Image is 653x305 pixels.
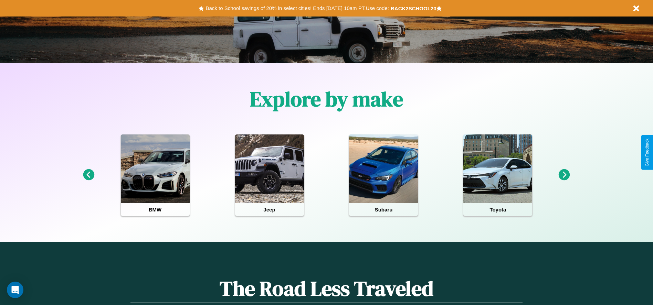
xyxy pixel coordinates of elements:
[463,203,532,216] h4: Toyota
[130,274,522,303] h1: The Road Less Traveled
[7,282,23,298] div: Open Intercom Messenger
[121,203,190,216] h4: BMW
[349,203,418,216] h4: Subaru
[391,6,436,11] b: BACK2SCHOOL20
[204,3,390,13] button: Back to School savings of 20% in select cities! Ends [DATE] 10am PT.Use code:
[235,203,304,216] h4: Jeep
[645,139,650,166] div: Give Feedback
[250,85,403,113] h1: Explore by make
